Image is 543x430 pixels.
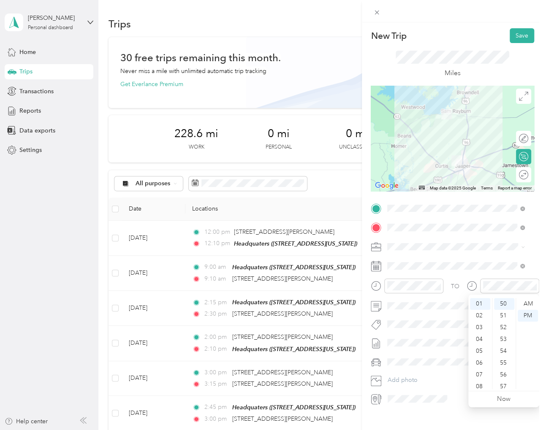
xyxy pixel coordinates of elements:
div: 52 [494,322,514,333]
div: 03 [470,322,490,333]
div: 07 [470,369,490,381]
iframe: Everlance-gr Chat Button Frame [496,383,543,430]
a: Report a map error [498,186,532,190]
img: Google [373,180,401,191]
div: 06 [470,357,490,369]
div: 02 [470,310,490,322]
div: 50 [494,298,514,310]
div: TO [451,282,459,291]
span: Map data ©2025 Google [430,186,476,190]
div: 04 [470,333,490,345]
div: 08 [470,381,490,392]
div: 05 [470,345,490,357]
p: Miles [445,68,461,78]
button: Keyboard shortcuts [419,186,425,189]
a: Open this area in Google Maps (opens a new window) [373,180,401,191]
div: 53 [494,333,514,345]
div: PM [518,310,538,322]
a: Terms (opens in new tab) [481,186,493,190]
button: Add photo [384,374,534,386]
button: Save [510,28,534,43]
div: 01 [470,298,490,310]
p: New Trip [371,30,406,42]
div: 55 [494,357,514,369]
div: 56 [494,369,514,381]
div: AM [518,298,538,310]
div: 57 [494,381,514,392]
div: 51 [494,310,514,322]
div: 54 [494,345,514,357]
